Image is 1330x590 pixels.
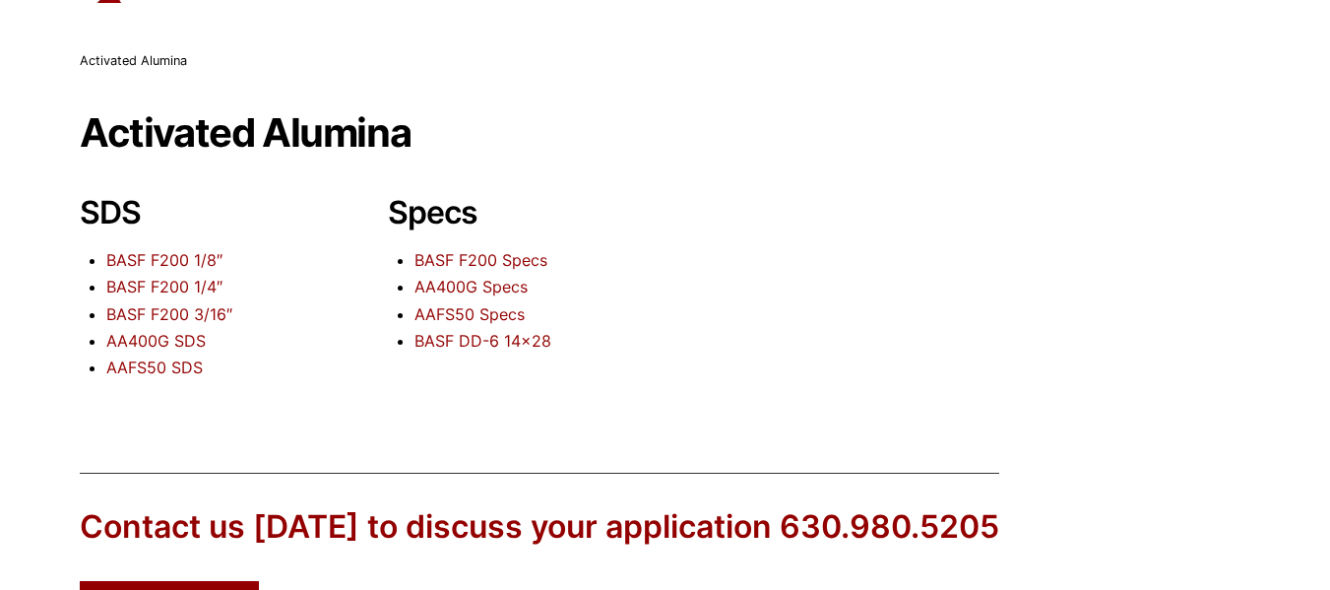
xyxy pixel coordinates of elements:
[106,331,206,351] a: AA400G SDS
[106,358,203,377] a: AAFS50 SDS
[414,250,547,270] a: BASF F200 Specs
[80,53,187,68] span: Activated Alumina
[388,194,633,231] h2: Specs
[106,277,222,296] a: BASF F200 1/4″
[414,304,525,324] a: AAFS50 Specs
[414,277,528,296] a: AA400G Specs
[106,250,222,270] a: BASF F200 1/8″
[106,304,232,324] a: BASF F200 3/16″
[414,331,551,351] a: BASF DD-6 14×28
[80,111,1250,155] h1: Activated Alumina
[80,194,325,231] h2: SDS
[80,505,999,550] div: Contact us [DATE] to discuss your application 630.980.5205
